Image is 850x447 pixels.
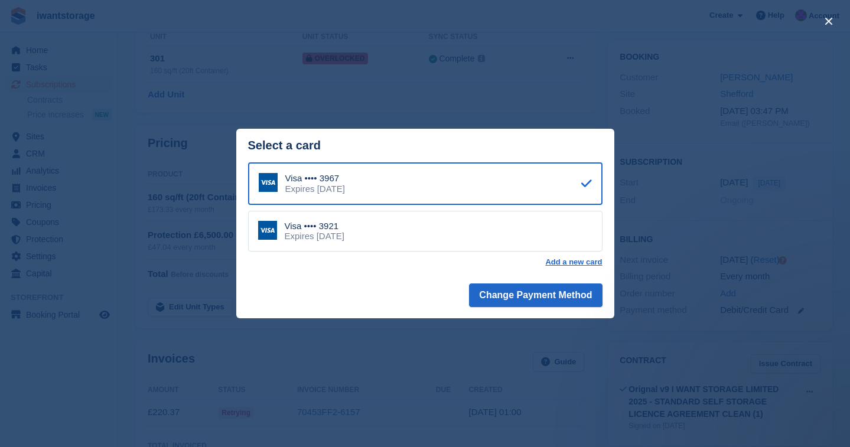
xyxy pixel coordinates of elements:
[258,221,277,240] img: Visa Logo
[285,231,344,242] div: Expires [DATE]
[819,12,838,31] button: close
[469,283,602,307] button: Change Payment Method
[259,173,278,192] img: Visa Logo
[285,173,345,184] div: Visa •••• 3967
[285,184,345,194] div: Expires [DATE]
[248,139,603,152] div: Select a card
[545,257,602,267] a: Add a new card
[285,221,344,231] div: Visa •••• 3921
